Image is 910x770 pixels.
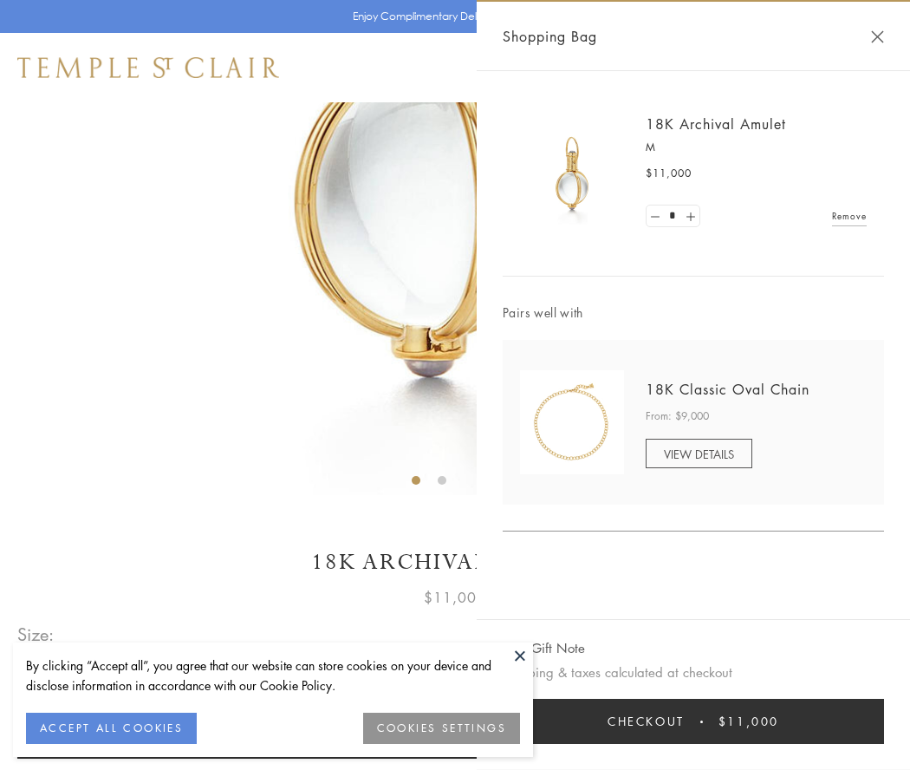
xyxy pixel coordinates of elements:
[520,121,624,225] img: 18K Archival Amulet
[608,712,685,731] span: Checkout
[363,713,520,744] button: COOKIES SETTINGS
[26,713,197,744] button: ACCEPT ALL COOKIES
[832,206,867,225] a: Remove
[646,139,867,156] p: M
[646,165,692,182] span: $11,000
[17,620,55,649] span: Size:
[353,8,549,25] p: Enjoy Complimentary Delivery & Returns
[647,206,664,227] a: Set quantity to 0
[503,662,884,683] p: Shipping & taxes calculated at checkout
[503,637,585,659] button: Add Gift Note
[424,586,486,609] span: $11,000
[718,712,779,731] span: $11,000
[17,57,279,78] img: Temple St. Clair
[26,656,520,695] div: By clicking “Accept all”, you agree that our website can store cookies on your device and disclos...
[503,303,884,323] span: Pairs well with
[503,25,597,48] span: Shopping Bag
[520,370,624,474] img: N88865-OV18
[871,30,884,43] button: Close Shopping Bag
[646,408,709,425] span: From: $9,000
[646,114,786,134] a: 18K Archival Amulet
[646,439,752,468] a: VIEW DETAILS
[503,699,884,744] button: Checkout $11,000
[17,547,893,577] h1: 18K Archival Amulet
[681,206,699,227] a: Set quantity to 2
[646,380,809,399] a: 18K Classic Oval Chain
[664,446,734,462] span: VIEW DETAILS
